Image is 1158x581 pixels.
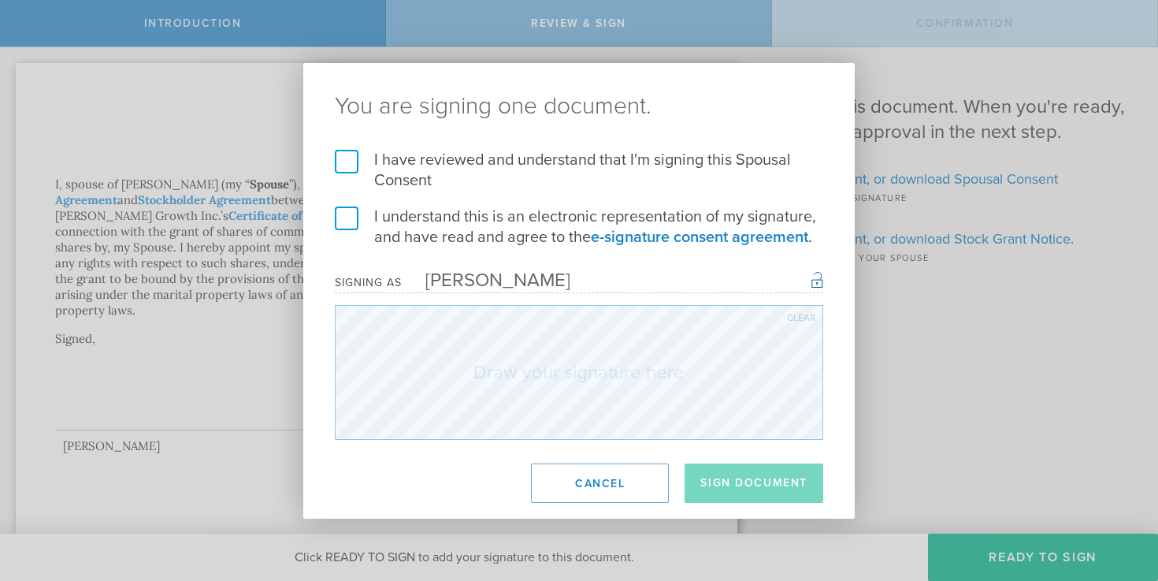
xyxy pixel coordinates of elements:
[335,276,402,289] div: Signing as
[591,228,808,247] a: e-signature consent agreement
[1079,458,1158,534] iframe: Chat Widget
[685,464,823,503] button: Sign Document
[402,269,570,292] div: [PERSON_NAME]
[335,207,823,248] label: I understand this is an electronic representation of my signature, and have read and agree to the .
[335,95,823,118] ng-pluralize: You are signing one document.
[335,150,823,191] label: I have reviewed and understand that I'm signing this Spousal Consent
[531,464,669,503] button: Cancel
